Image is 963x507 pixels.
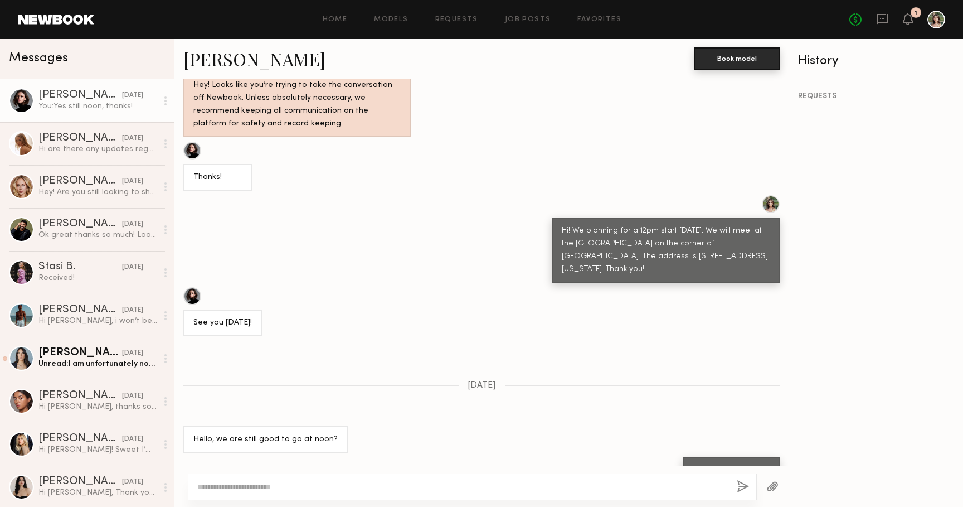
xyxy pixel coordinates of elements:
div: [PERSON_NAME] [38,476,122,487]
div: History [798,55,954,67]
span: Messages [9,52,68,65]
div: Yes still noon, thanks! [693,465,770,477]
div: [DATE] [122,348,143,359]
a: Requests [435,16,478,23]
div: Hi are there any updates regarding the shoot ? Thank you . [38,144,157,154]
div: [PERSON_NAME] [38,176,122,187]
div: REQUESTS [798,93,954,100]
div: [DATE] [122,477,143,487]
a: Book model [694,54,780,63]
a: Favorites [577,16,621,23]
div: Stasi B. [38,262,122,273]
div: [DATE] [122,219,143,230]
div: [DATE] [122,305,143,316]
div: [DATE] [122,90,143,101]
div: Thanks! [193,171,242,184]
a: Job Posts [505,16,551,23]
div: [PERSON_NAME] [38,219,122,230]
div: [PERSON_NAME] [38,433,122,445]
div: [DATE] [122,262,143,273]
div: Hey! Are you still looking to shoot for [DATE]? I am avail [38,187,157,197]
div: Hi! We planning for a 12pm start [DATE]. We will meet at the [GEOGRAPHIC_DATA] on the corner of [... [562,225,770,276]
div: Hi [PERSON_NAME]! Sweet I’m available that day :) lmk the rate you had in mind Xox Demi [38,445,157,455]
a: Models [374,16,408,23]
div: Ok great thanks so much! Looking forward to [DATE] and more after [38,230,157,240]
div: Hi [PERSON_NAME], i won’t be available [DATE] afternoon because i have to be at the airport by 1:... [38,316,157,326]
div: Unread: I am unfortunately not in town this weekend :( [38,359,157,369]
div: [PERSON_NAME] [38,90,122,101]
div: You: Yes still noon, thanks! [38,101,157,112]
button: Book model [694,47,780,70]
div: [DATE] [122,391,143,402]
a: [PERSON_NAME] [183,47,325,71]
div: [PERSON_NAME] [38,305,122,316]
div: Hello, we are still good to go at noon? [193,433,338,446]
div: [PERSON_NAME] [38,347,122,359]
span: [DATE] [468,381,496,390]
div: See you [DATE]! [193,317,252,330]
div: [DATE] [122,133,143,144]
div: Hi [PERSON_NAME], thanks so much for reaching out and thinking of me for this shoot. The project ... [38,402,157,412]
div: 1 [915,10,917,16]
div: Hey! Looks like you’re trying to take the conversation off Newbook. Unless absolutely necessary, ... [193,79,401,131]
div: [DATE] [122,434,143,445]
div: [PERSON_NAME] [38,390,122,402]
div: [PERSON_NAME] [38,133,122,144]
div: [DATE] [122,176,143,187]
a: Home [323,16,348,23]
div: Received! [38,273,157,283]
div: Hi [PERSON_NAME], Thank you very much for reaching out, I appreciate it :D I am unfortunately boo... [38,487,157,498]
